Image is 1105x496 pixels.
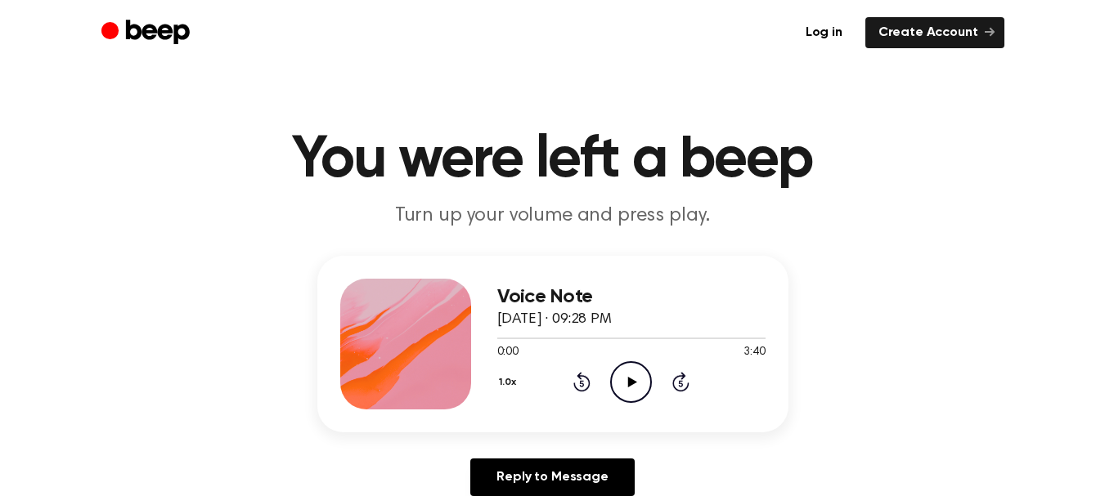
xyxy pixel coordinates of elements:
a: Beep [101,17,194,49]
h1: You were left a beep [134,131,972,190]
span: 3:40 [743,344,765,361]
button: 1.0x [497,369,523,396]
a: Reply to Message [470,458,634,496]
span: 0:00 [497,344,519,361]
a: Create Account [865,17,1004,48]
h3: Voice Note [497,286,766,308]
a: Log in [793,17,856,48]
span: [DATE] · 09:28 PM [497,312,612,327]
p: Turn up your volume and press play. [239,203,867,230]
